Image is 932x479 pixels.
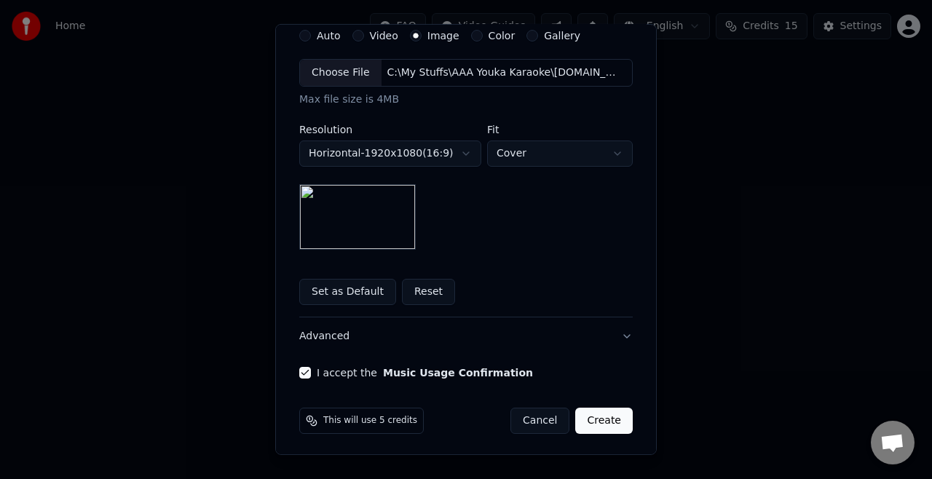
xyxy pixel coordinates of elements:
button: I accept the [383,368,533,378]
label: I accept the [317,368,533,378]
div: VideoCustomize Karaoke Video: Use Image, Video, or Color [299,30,633,317]
span: This will use 5 credits [323,415,417,427]
label: Gallery [544,31,580,41]
label: Video [370,31,398,41]
label: Color [489,31,516,41]
button: Create [575,408,633,434]
button: Advanced [299,317,633,355]
div: Max file size is 4MB [299,92,633,107]
label: Auto [317,31,341,41]
label: Fit [487,124,633,135]
div: C:\My Stuffs\AAA Youka Karaoke\[DOMAIN_NAME] prepare for process\Drama-Rumah-Tanpa-Luka - 1920 x ... [382,66,629,80]
div: Choose File [300,60,382,86]
label: Resolution [299,124,481,135]
button: Reset [402,279,455,305]
button: Set as Default [299,279,396,305]
label: Image [427,31,459,41]
button: Cancel [510,408,569,434]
